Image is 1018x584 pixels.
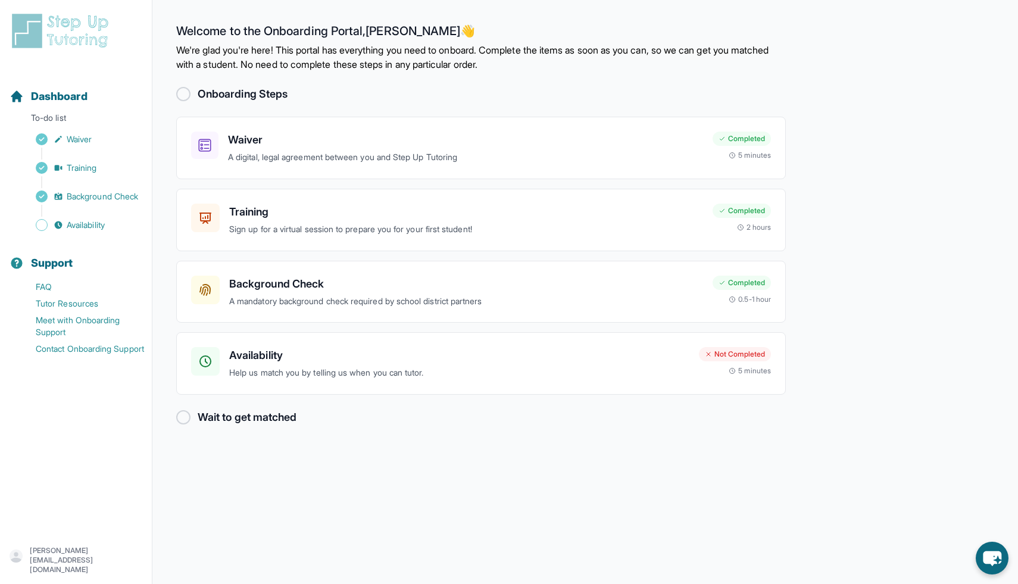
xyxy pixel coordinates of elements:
[737,223,772,232] div: 2 hours
[713,132,771,146] div: Completed
[5,112,147,129] p: To-do list
[176,261,786,323] a: Background CheckA mandatory background check required by school district partnersCompleted0.5-1 hour
[729,151,771,160] div: 5 minutes
[229,295,703,308] p: A mandatory background check required by school district partners
[699,347,771,361] div: Not Completed
[10,217,152,233] a: Availability
[10,279,152,295] a: FAQ
[228,132,703,148] h3: Waiver
[10,546,142,574] button: [PERSON_NAME][EMAIL_ADDRESS][DOMAIN_NAME]
[30,546,142,574] p: [PERSON_NAME][EMAIL_ADDRESS][DOMAIN_NAME]
[10,160,152,176] a: Training
[5,236,147,276] button: Support
[229,366,689,380] p: Help us match you by telling us when you can tutor.
[729,295,771,304] div: 0.5-1 hour
[31,88,88,105] span: Dashboard
[713,204,771,218] div: Completed
[176,117,786,179] a: WaiverA digital, legal agreement between you and Step Up TutoringCompleted5 minutes
[176,332,786,395] a: AvailabilityHelp us match you by telling us when you can tutor.Not Completed5 minutes
[976,542,1008,574] button: chat-button
[229,204,703,220] h3: Training
[10,312,152,341] a: Meet with Onboarding Support
[176,43,786,71] p: We're glad you're here! This portal has everything you need to onboard. Complete the items as soo...
[67,219,105,231] span: Availability
[10,88,88,105] a: Dashboard
[176,24,786,43] h2: Welcome to the Onboarding Portal, [PERSON_NAME] 👋
[5,69,147,110] button: Dashboard
[729,366,771,376] div: 5 minutes
[31,255,73,271] span: Support
[229,276,703,292] h3: Background Check
[198,86,288,102] h2: Onboarding Steps
[10,131,152,148] a: Waiver
[229,347,689,364] h3: Availability
[10,341,152,357] a: Contact Onboarding Support
[713,276,771,290] div: Completed
[198,409,296,426] h2: Wait to get matched
[67,133,92,145] span: Waiver
[229,223,703,236] p: Sign up for a virtual session to prepare you for your first student!
[10,188,152,205] a: Background Check
[67,190,138,202] span: Background Check
[10,295,152,312] a: Tutor Resources
[67,162,97,174] span: Training
[228,151,703,164] p: A digital, legal agreement between you and Step Up Tutoring
[176,189,786,251] a: TrainingSign up for a virtual session to prepare you for your first student!Completed2 hours
[10,12,115,50] img: logo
